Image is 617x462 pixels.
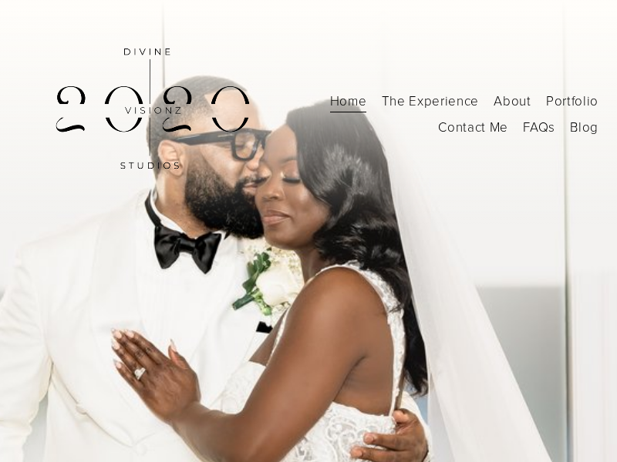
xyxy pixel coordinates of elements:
a: About [494,88,531,114]
a: FAQs [523,114,555,140]
a: The Experience [382,88,480,114]
a: folder dropdown [546,88,598,114]
a: Blog [570,114,598,140]
span: Contact Me [438,115,508,139]
img: Divine 20/20 Visionz Studios [19,9,281,219]
a: Home [330,88,367,114]
span: Portfolio [546,89,598,113]
a: folder dropdown [438,114,508,140]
